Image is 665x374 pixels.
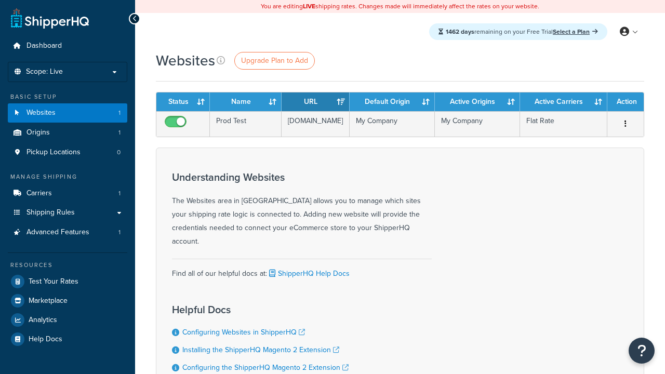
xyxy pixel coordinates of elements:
[172,259,432,280] div: Find all of our helpful docs at:
[446,27,474,36] strong: 1462 days
[29,335,62,344] span: Help Docs
[26,208,75,217] span: Shipping Rules
[172,171,432,248] div: The Websites area in [GEOGRAPHIC_DATA] allows you to manage which sites your shipping rate logic ...
[8,330,127,349] a: Help Docs
[8,123,127,142] li: Origins
[350,111,435,137] td: My Company
[8,203,127,222] a: Shipping Rules
[282,111,350,137] td: [DOMAIN_NAME]
[350,92,435,111] th: Default Origin: activate to sort column ascending
[629,338,655,364] button: Open Resource Center
[26,68,63,76] span: Scope: Live
[26,228,89,237] span: Advanced Features
[29,297,68,305] span: Marketplace
[8,143,127,162] li: Pickup Locations
[26,128,50,137] span: Origins
[26,109,56,117] span: Websites
[182,344,339,355] a: Installing the ShipperHQ Magento 2 Extension
[210,111,282,137] td: Prod Test
[8,184,127,203] a: Carriers 1
[8,103,127,123] li: Websites
[26,189,52,198] span: Carriers
[210,92,282,111] th: Name: activate to sort column ascending
[8,311,127,329] a: Analytics
[435,111,520,137] td: My Company
[118,109,121,117] span: 1
[172,171,432,183] h3: Understanding Websites
[8,92,127,101] div: Basic Setup
[553,27,598,36] a: Select a Plan
[11,8,89,29] a: ShipperHQ Home
[429,23,607,40] div: remaining on your Free Trial
[156,92,210,111] th: Status: activate to sort column ascending
[241,55,308,66] span: Upgrade Plan to Add
[607,92,644,111] th: Action
[118,128,121,137] span: 1
[8,291,127,310] a: Marketplace
[282,92,350,111] th: URL: activate to sort column ascending
[8,272,127,291] a: Test Your Rates
[8,223,127,242] li: Advanced Features
[435,92,520,111] th: Active Origins: activate to sort column ascending
[8,143,127,162] a: Pickup Locations 0
[117,148,121,157] span: 0
[520,111,607,137] td: Flat Rate
[182,327,305,338] a: Configuring Websites in ShipperHQ
[520,92,607,111] th: Active Carriers: activate to sort column ascending
[26,42,62,50] span: Dashboard
[234,52,315,70] a: Upgrade Plan to Add
[118,228,121,237] span: 1
[29,277,78,286] span: Test Your Rates
[8,184,127,203] li: Carriers
[8,172,127,181] div: Manage Shipping
[8,261,127,270] div: Resources
[267,268,350,279] a: ShipperHQ Help Docs
[26,148,81,157] span: Pickup Locations
[8,103,127,123] a: Websites 1
[8,123,127,142] a: Origins 1
[156,50,215,71] h1: Websites
[118,189,121,198] span: 1
[172,304,359,315] h3: Helpful Docs
[8,36,127,56] a: Dashboard
[182,362,349,373] a: Configuring the ShipperHQ Magento 2 Extension
[29,316,57,325] span: Analytics
[303,2,315,11] b: LIVE
[8,223,127,242] a: Advanced Features 1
